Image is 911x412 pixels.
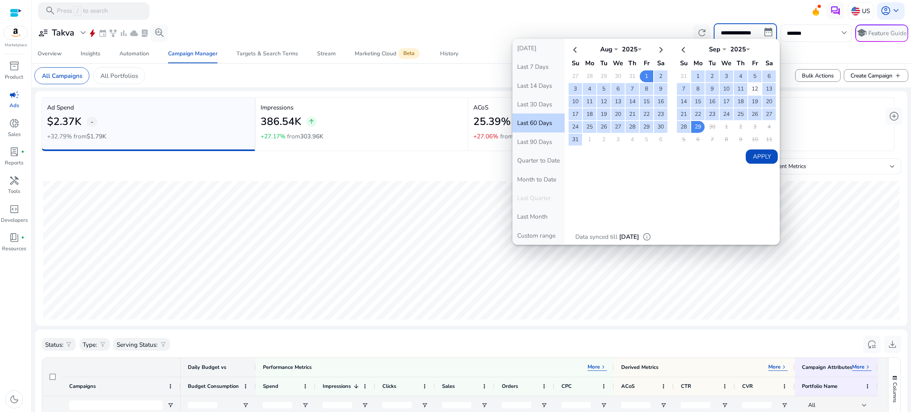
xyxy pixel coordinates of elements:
button: Quarter to Date [512,151,565,170]
span: CVR [742,383,753,390]
p: Reports [5,159,23,167]
button: Last 14 Days [512,76,565,95]
div: Sep [703,45,726,54]
span: add_circle [889,111,899,121]
div: Keywords by Traffic [87,47,133,52]
div: v 4.0.25 [22,13,39,19]
button: refresh [693,25,711,42]
span: arrow_upward [308,118,315,125]
span: keyboard_arrow_down [839,28,849,38]
img: amazon.svg [4,26,28,39]
button: Last 90 Days [512,132,565,151]
span: Orders [502,383,518,390]
span: filter_alt [65,341,72,348]
button: download [884,336,902,353]
span: keyboard_arrow_right [864,364,871,371]
span: reset_settings [867,339,877,350]
span: Sales [442,383,455,390]
span: dark_mode [9,394,19,404]
span: refresh [697,28,707,38]
span: download [887,339,898,350]
div: Aug [594,45,618,54]
span: Portfolio Name [802,383,837,390]
p: US [862,4,870,18]
span: expand_more [78,28,88,38]
img: website_grey.svg [13,21,19,27]
button: Open Filter Menu [660,402,667,408]
span: - [91,117,93,127]
p: Tools [8,188,20,196]
div: Marketing Cloud [355,50,421,57]
span: keyboard_arrow_down [891,6,901,16]
button: Open Filter Menu [722,402,728,408]
button: Open Filter Menu [167,402,174,408]
span: Spend [263,383,278,390]
div: Domain Overview [30,47,71,52]
span: event [98,29,107,38]
span: info [643,232,651,241]
button: Apply [746,149,778,164]
span: Create Campaign [851,72,901,80]
p: Impressions [261,103,463,112]
span: search [45,6,55,16]
span: fiber_manual_record [21,150,25,154]
span: $1.79K [87,132,106,140]
button: Open Filter Menu [421,402,428,408]
span: add [894,72,902,79]
span: 303.96K [300,132,323,140]
h2: $2.37K [47,115,81,128]
span: Beta [398,48,420,59]
div: Stream [317,51,336,57]
p: Developers [1,217,28,225]
span: user_attributes [38,28,48,38]
p: Resources [2,245,26,253]
p: Ad Spend [47,103,249,112]
p: All Campaigns [42,71,82,80]
p: ACoS [473,103,675,112]
h2: 25.39% [473,115,511,128]
span: Impressions [323,383,351,390]
button: Last Month [512,207,565,226]
p: All Portfolios [100,71,138,80]
span: code_blocks [9,204,19,214]
p: Serving Status: [117,340,158,349]
button: Open Filter Menu [541,402,547,408]
img: tab_keywords_by_traffic_grey.svg [79,46,85,52]
button: reset_settings [863,336,881,353]
p: Product [5,74,23,81]
span: / [74,6,81,16]
span: keyboard_arrow_right [781,364,788,371]
span: fiber_manual_record [21,236,25,240]
span: CTR [681,383,691,390]
span: bolt [88,29,97,38]
div: Domain: [DOMAIN_NAME] [21,21,87,27]
p: Status: [45,340,64,349]
div: Insights [81,51,100,57]
p: Marketplace [5,42,27,48]
p: More [852,364,864,371]
span: book_4 [9,232,19,243]
button: schoolFeature Guide [855,25,908,42]
img: tab_domain_overview_orange.svg [21,46,28,52]
p: More [588,364,600,371]
span: filter_alt [99,341,106,348]
span: Daily Budget vs [188,364,226,371]
div: Targets & Search Terms [236,51,298,57]
input: Campaigns Filter Input [69,401,163,410]
button: Open Filter Menu [242,402,249,408]
button: Custom range [512,226,565,245]
div: Derived Metrics [621,364,658,371]
div: Campaign Manager [168,51,217,57]
div: Performance Metrics [263,364,312,371]
p: +27.17% [261,133,285,139]
p: Type: [83,340,97,349]
p: Press to search [57,6,108,16]
button: Last Quarter [512,189,565,207]
span: Campaigns [69,383,96,390]
p: Sales [8,131,21,139]
button: [DATE] [512,39,565,57]
div: 2025 [618,45,642,54]
span: bar_chart [119,29,128,38]
button: Open Filter Menu [781,402,788,408]
span: keyboard_arrow_right [600,364,607,371]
